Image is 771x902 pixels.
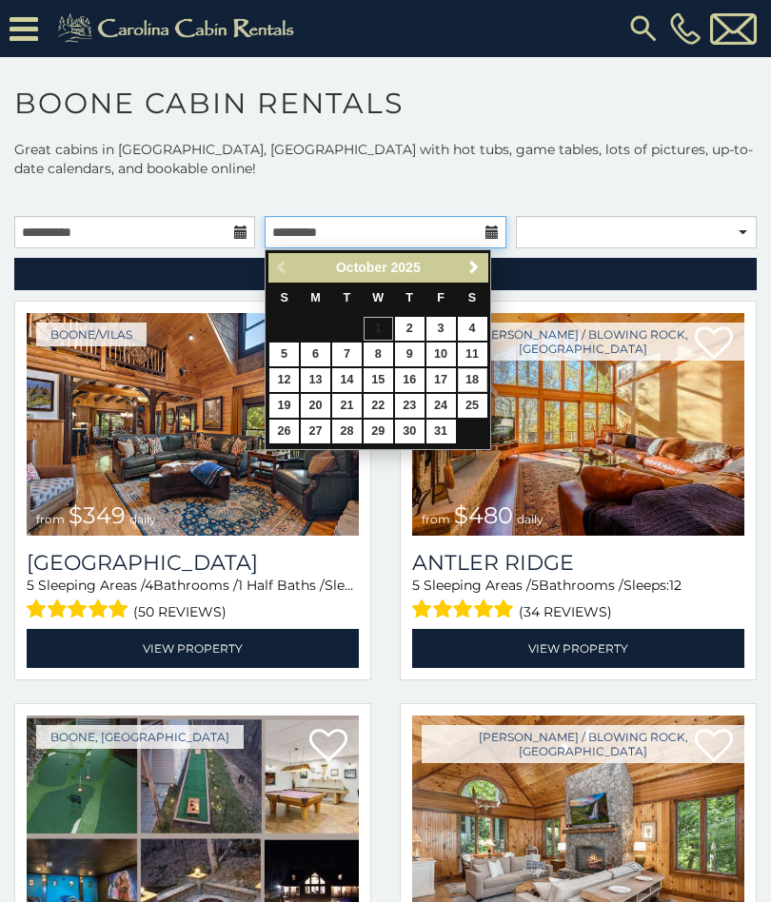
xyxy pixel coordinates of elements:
[426,343,456,366] a: 10
[519,599,612,624] span: (34 reviews)
[310,291,321,304] span: Monday
[517,512,544,526] span: daily
[280,291,287,304] span: Sunday
[336,260,387,275] span: October
[238,577,325,594] span: 1 Half Baths /
[426,368,456,392] a: 17
[269,420,299,443] a: 26
[454,501,513,529] span: $480
[133,599,227,624] span: (50 reviews)
[27,576,359,624] div: Sleeping Areas / Bathrooms / Sleeps:
[27,629,359,668] a: View Property
[458,317,487,341] a: 4
[27,550,359,576] a: [GEOGRAPHIC_DATA]
[426,420,456,443] a: 31
[301,368,330,392] a: 13
[301,394,330,418] a: 20
[462,256,485,280] a: Next
[364,420,393,443] a: 29
[372,291,384,304] span: Wednesday
[531,577,539,594] span: 5
[364,394,393,418] a: 22
[27,313,359,536] img: Diamond Creek Lodge
[412,576,744,624] div: Sleeping Areas / Bathrooms / Sleeps:
[129,512,156,526] span: daily
[36,512,65,526] span: from
[669,577,682,594] span: 12
[412,629,744,668] a: View Property
[344,291,351,304] span: Tuesday
[145,577,153,594] span: 4
[36,323,147,346] a: Boone/Vilas
[309,727,347,767] a: Add to favorites
[395,420,425,443] a: 30
[332,368,362,392] a: 14
[332,394,362,418] a: 21
[458,343,487,366] a: 11
[395,368,425,392] a: 16
[422,512,450,526] span: from
[301,343,330,366] a: 6
[412,313,744,536] a: Antler Ridge from $480 daily
[27,313,359,536] a: Diamond Creek Lodge from $349 daily
[665,12,705,45] a: [PHONE_NUMBER]
[426,317,456,341] a: 3
[269,368,299,392] a: 12
[364,368,393,392] a: 15
[468,291,476,304] span: Saturday
[426,394,456,418] a: 24
[437,291,445,304] span: Friday
[14,258,757,290] a: RefineSearchFilters
[69,501,126,529] span: $349
[36,725,244,749] a: Boone, [GEOGRAPHIC_DATA]
[412,550,744,576] a: Antler Ridge
[269,343,299,366] a: 5
[27,577,34,594] span: 5
[405,291,413,304] span: Thursday
[458,394,487,418] a: 25
[626,11,661,46] img: search-regular.svg
[466,260,482,275] span: Next
[458,368,487,392] a: 18
[395,317,425,341] a: 2
[412,577,420,594] span: 5
[269,394,299,418] a: 19
[391,260,421,275] span: 2025
[412,313,744,536] img: Antler Ridge
[395,394,425,418] a: 23
[332,343,362,366] a: 7
[395,343,425,366] a: 9
[422,725,744,763] a: [PERSON_NAME] / Blowing Rock, [GEOGRAPHIC_DATA]
[332,420,362,443] a: 28
[364,343,393,366] a: 8
[422,323,744,361] a: [PERSON_NAME] / Blowing Rock, [GEOGRAPHIC_DATA]
[301,420,330,443] a: 27
[27,550,359,576] h3: Diamond Creek Lodge
[48,10,310,48] img: Khaki-logo.png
